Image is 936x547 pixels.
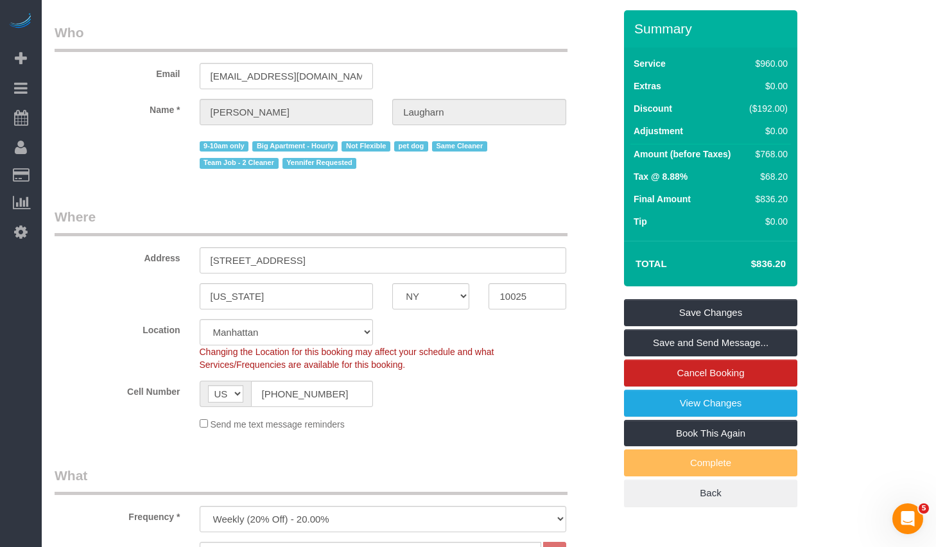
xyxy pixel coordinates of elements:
[713,259,786,270] h4: $836.20
[45,506,190,523] label: Frequency *
[624,420,797,447] a: Book This Again
[745,170,788,183] div: $68.20
[251,381,374,407] input: Cell Number
[200,99,374,125] input: First Name
[892,503,923,534] iframe: Intercom live chat
[55,466,568,495] legend: What
[745,215,788,228] div: $0.00
[45,63,190,80] label: Email
[634,170,688,183] label: Tax @ 8.88%
[432,141,487,152] span: Same Cleaner
[200,158,279,168] span: Team Job - 2 Cleaner
[745,57,788,70] div: $960.00
[252,141,338,152] span: Big Apartment - Hourly
[634,57,666,70] label: Service
[624,390,797,417] a: View Changes
[624,360,797,386] a: Cancel Booking
[634,102,672,115] label: Discount
[45,247,190,265] label: Address
[745,148,788,161] div: $768.00
[634,80,661,92] label: Extras
[624,480,797,507] a: Back
[55,23,568,52] legend: Who
[45,381,190,398] label: Cell Number
[200,63,374,89] input: Email
[489,283,566,309] input: Zip Code
[624,329,797,356] a: Save and Send Message...
[392,99,566,125] input: Last Name
[624,299,797,326] a: Save Changes
[919,503,929,514] span: 5
[634,21,791,36] h3: Summary
[745,80,788,92] div: $0.00
[634,215,647,228] label: Tip
[210,419,344,430] span: Send me text message reminders
[634,125,683,137] label: Adjustment
[200,347,494,370] span: Changing the Location for this booking may affect your schedule and what Services/Frequencies are...
[200,141,249,152] span: 9-10am only
[282,158,357,168] span: Yennifer Requested
[634,148,731,161] label: Amount (before Taxes)
[8,13,33,31] img: Automaid Logo
[745,102,788,115] div: ($192.00)
[636,258,667,269] strong: Total
[45,319,190,336] label: Location
[55,207,568,236] legend: Where
[342,141,390,152] span: Not Flexible
[200,283,374,309] input: City
[745,193,788,205] div: $836.20
[634,193,691,205] label: Final Amount
[745,125,788,137] div: $0.00
[394,141,428,152] span: pet dog
[45,99,190,116] label: Name *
